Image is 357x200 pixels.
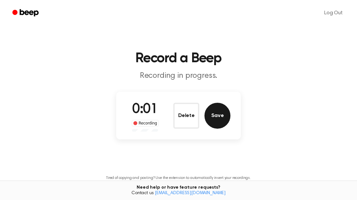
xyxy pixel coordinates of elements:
[132,103,158,116] span: 0:01
[54,71,303,81] p: Recording in progress.
[106,176,251,181] p: Tired of copying and pasting? Use the extension to automatically insert your recordings.
[8,7,44,19] a: Beep
[155,191,226,195] a: [EMAIL_ADDRESS][DOMAIN_NAME]
[132,120,159,126] div: Recording
[204,103,230,129] button: Save Audio Record
[173,103,199,129] button: Delete Audio Record
[4,191,353,196] span: Contact us
[12,52,345,65] h1: Record a Beep
[318,5,349,21] a: Log Out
